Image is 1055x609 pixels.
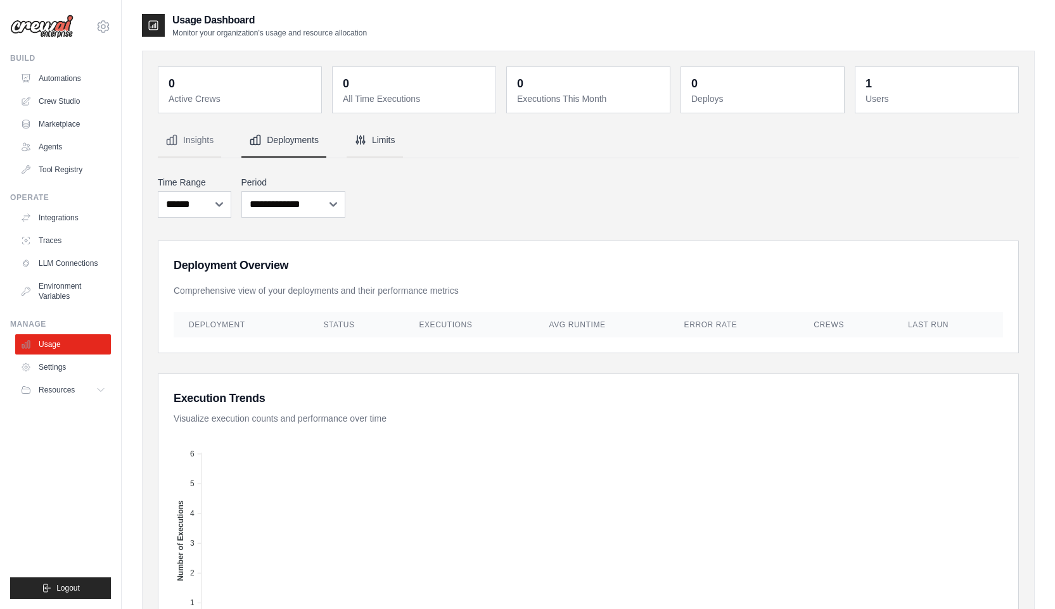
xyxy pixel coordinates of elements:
[15,91,111,111] a: Crew Studio
[517,92,662,105] dt: Executions This Month
[176,500,185,581] text: Number of Executions
[15,137,111,157] a: Agents
[190,509,195,518] tspan: 4
[691,75,698,92] div: 0
[241,123,326,158] button: Deployments
[158,123,221,158] button: Insights
[343,75,349,92] div: 0
[190,479,195,488] tspan: 5
[174,256,1003,274] h3: Deployment Overview
[15,208,111,228] a: Integrations
[174,389,1003,407] h3: Execution Trends
[10,53,111,63] div: Build
[15,160,111,180] a: Tool Registry
[10,192,111,203] div: Operate
[174,312,308,337] th: Deployment
[308,312,404,337] th: Status
[15,276,111,306] a: Environment Variables
[10,577,111,599] button: Logout
[15,334,111,355] a: Usage
[669,312,799,337] th: Error Rate
[866,75,872,92] div: 1
[15,230,111,251] a: Traces
[169,75,175,92] div: 0
[10,319,111,329] div: Manage
[691,92,836,105] dt: Deploys
[893,312,1003,337] th: Last Run
[347,123,403,158] button: Limits
[39,385,75,395] span: Resources
[866,92,1011,105] dt: Users
[343,92,488,105] dt: All Time Executions
[190,598,195,607] tspan: 1
[404,312,534,337] th: Executions
[158,123,1019,158] nav: Tabs
[15,380,111,400] button: Resources
[534,312,669,337] th: Avg Runtime
[190,449,195,458] tspan: 6
[798,312,893,337] th: Crews
[172,13,367,28] h2: Usage Dashboard
[15,357,111,377] a: Settings
[241,176,346,189] label: Period
[15,253,111,273] a: LLM Connections
[190,568,195,577] tspan: 2
[174,284,1003,297] p: Comprehensive view of your deployments and their performance metrics
[169,92,314,105] dt: Active Crews
[15,68,111,89] a: Automations
[56,583,80,593] span: Logout
[174,412,1003,425] p: Visualize execution counts and performance over time
[10,15,74,39] img: Logo
[15,114,111,134] a: Marketplace
[517,75,523,92] div: 0
[190,539,195,548] tspan: 3
[158,176,231,189] label: Time Range
[172,28,367,38] p: Monitor your organization's usage and resource allocation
